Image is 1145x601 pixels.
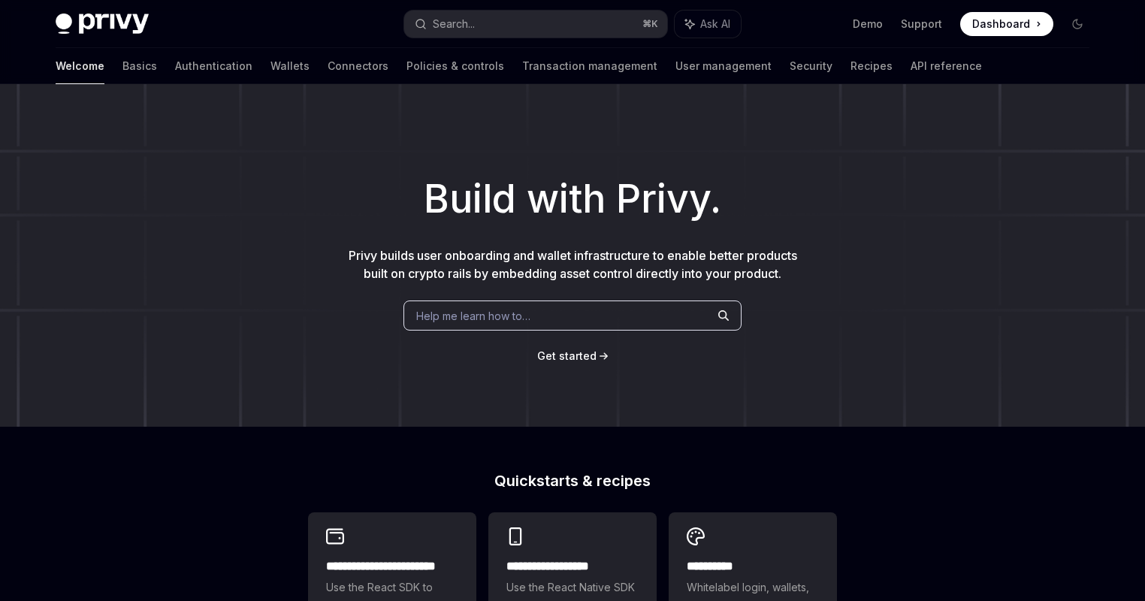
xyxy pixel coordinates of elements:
a: Authentication [175,48,252,84]
h1: Build with Privy. [24,170,1121,228]
button: Toggle dark mode [1065,12,1089,36]
a: Welcome [56,48,104,84]
a: Connectors [328,48,388,84]
span: ⌘ K [642,18,658,30]
a: Demo [853,17,883,32]
h2: Quickstarts & recipes [308,473,837,488]
span: Dashboard [972,17,1030,32]
a: Get started [537,349,597,364]
a: Recipes [850,48,893,84]
span: Privy builds user onboarding and wallet infrastructure to enable better products built on crypto ... [349,248,797,281]
button: Ask AI [675,11,741,38]
a: Policies & controls [406,48,504,84]
a: User management [675,48,772,84]
a: Basics [122,48,157,84]
span: Help me learn how to… [416,308,530,324]
div: Search... [433,15,475,33]
img: dark logo [56,14,149,35]
button: Search...⌘K [404,11,667,38]
a: Support [901,17,942,32]
a: Transaction management [522,48,657,84]
span: Ask AI [700,17,730,32]
span: Get started [537,349,597,362]
a: Dashboard [960,12,1053,36]
a: Security [790,48,832,84]
a: API reference [911,48,982,84]
a: Wallets [270,48,310,84]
